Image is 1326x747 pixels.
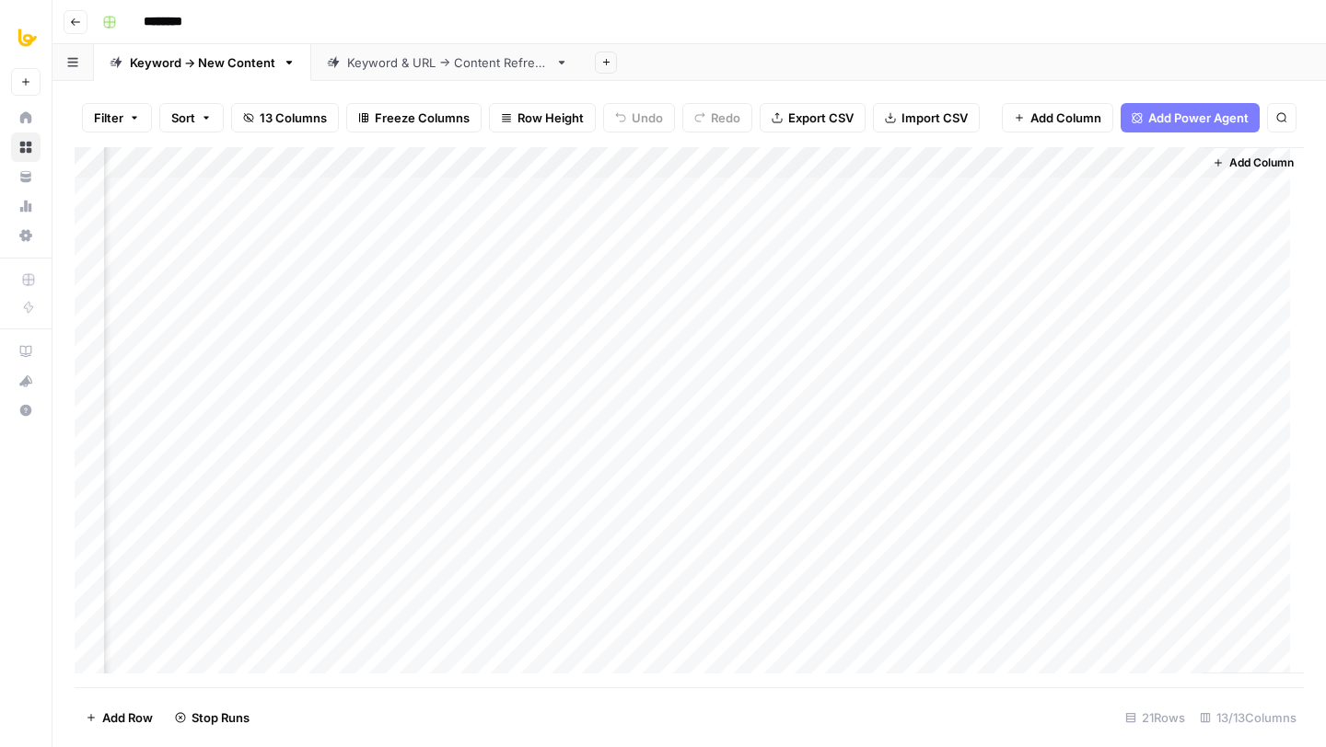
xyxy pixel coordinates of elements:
span: Freeze Columns [375,109,470,127]
button: Export CSV [760,103,866,132]
div: 21 Rows [1118,703,1192,732]
span: Redo [711,109,740,127]
a: Keyword -> New Content [94,44,311,81]
button: Stop Runs [164,703,261,732]
a: Usage [11,191,41,221]
button: Redo [682,103,752,132]
a: Home [11,103,41,132]
button: Workspace: All About AI [11,15,41,61]
button: Freeze Columns [346,103,482,132]
a: AirOps Academy [11,337,41,366]
span: Undo [632,109,663,127]
a: Keyword & URL -> Content Refresh [311,44,584,81]
button: Add Column [1205,151,1301,175]
button: Add Power Agent [1121,103,1260,132]
span: Add Power Agent [1148,109,1249,127]
span: Stop Runs [192,708,250,727]
a: Settings [11,221,41,250]
a: Your Data [11,162,41,191]
button: What's new? [11,366,41,396]
span: Export CSV [788,109,854,127]
button: Add Column [1002,103,1113,132]
div: Keyword & URL -> Content Refresh [347,53,548,72]
button: Import CSV [873,103,980,132]
a: Browse [11,132,41,162]
button: Help + Support [11,396,41,425]
span: 13 Columns [260,109,327,127]
span: Row Height [518,109,584,127]
div: Keyword -> New Content [130,53,275,72]
div: What's new? [12,367,40,395]
button: 13 Columns [231,103,339,132]
span: Filter [94,109,123,127]
span: Add Column [1030,109,1101,127]
button: Row Height [489,103,596,132]
span: Import CSV [901,109,968,127]
div: 13/13 Columns [1192,703,1304,732]
button: Filter [82,103,152,132]
span: Add Column [1229,155,1294,171]
span: Sort [171,109,195,127]
button: Add Row [75,703,164,732]
img: All About AI Logo [11,21,44,54]
button: Undo [603,103,675,132]
span: Add Row [102,708,153,727]
button: Sort [159,103,224,132]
